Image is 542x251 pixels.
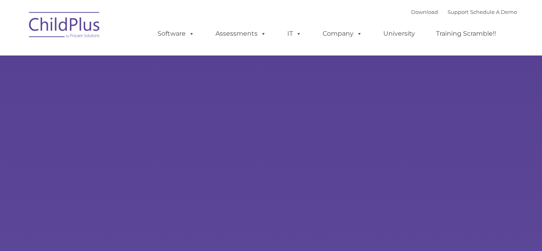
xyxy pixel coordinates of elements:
a: Schedule A Demo [470,9,517,15]
font: | [411,9,517,15]
a: Assessments [208,26,274,42]
a: Support [448,9,469,15]
a: Download [411,9,438,15]
a: Training Scramble!! [428,26,504,42]
a: Software [150,26,202,42]
img: ChildPlus by Procare Solutions [25,6,104,46]
a: Company [315,26,370,42]
a: University [375,26,423,42]
a: IT [279,26,309,42]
